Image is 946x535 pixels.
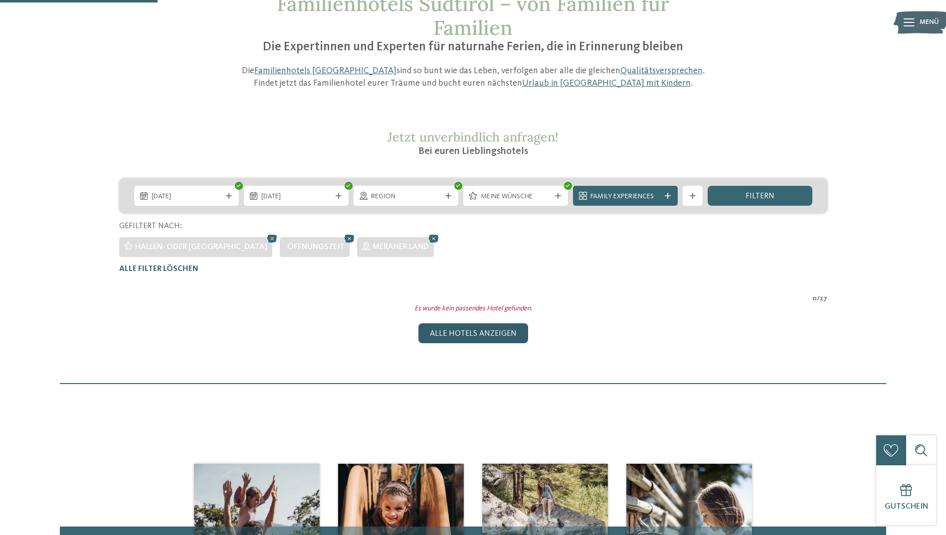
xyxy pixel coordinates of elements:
[135,243,267,251] span: Hallen- oder [GEOGRAPHIC_DATA]
[119,265,198,273] span: Alle Filter löschen
[152,192,221,202] span: [DATE]
[820,294,827,304] span: 27
[418,146,528,156] span: Bei euren Lieblingshotels
[387,129,559,145] span: Jetzt unverbindlich anfragen!
[746,192,774,200] span: filtern
[620,66,703,75] a: Qualitätsversprechen
[817,294,820,304] span: /
[876,465,936,525] a: Gutschein
[371,192,441,202] span: Region
[263,41,683,53] span: Die Expertinnen und Experten für naturnahe Ferien, die in Erinnerung bleiben
[236,65,710,90] p: Die sind so bunt wie das Leben, verfolgen aber alle die gleichen . Findet jetzt das Familienhotel...
[373,243,429,251] span: Meraner Land
[261,192,331,202] span: [DATE]
[287,243,345,251] span: Öffnungszeit
[119,222,182,230] span: Gefiltert nach:
[112,304,835,314] div: Es wurde kein passendes Hotel gefunden.
[885,503,928,511] span: Gutschein
[254,66,396,75] a: Familienhotels [GEOGRAPHIC_DATA]
[812,294,817,304] span: 0
[590,192,660,202] span: Family Experiences
[481,192,551,202] span: Meine Wünsche
[522,79,691,88] a: Urlaub in [GEOGRAPHIC_DATA] mit Kindern
[418,323,528,343] div: Alle Hotels anzeigen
